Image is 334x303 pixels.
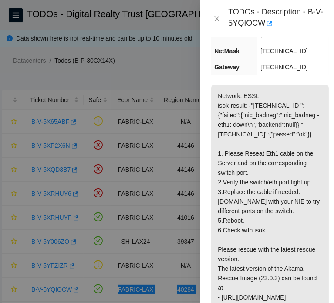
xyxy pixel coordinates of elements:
[228,7,324,31] div: TODOs - Description - B-V-5YQIOCW
[260,64,308,71] span: [TECHNICAL_ID]
[213,15,220,22] span: close
[214,64,240,71] span: Gateway
[260,48,308,54] span: [TECHNICAL_ID]
[214,48,240,54] span: NetMask
[211,15,223,23] button: Close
